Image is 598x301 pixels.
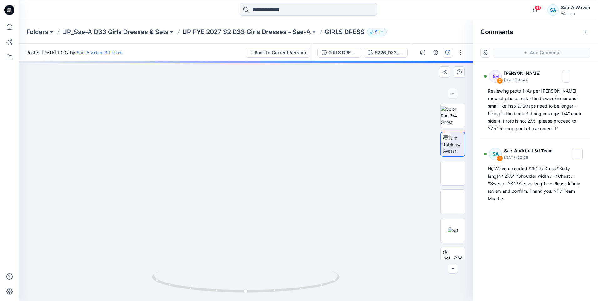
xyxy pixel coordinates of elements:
[367,28,387,36] button: 51
[444,254,462,265] span: XLSX
[535,5,541,10] span: 41
[497,78,503,84] div: 2
[375,49,403,56] div: S226_D33_WN_AOP_23
[364,48,408,58] button: S226_D33_WN_AOP_23
[493,48,590,58] button: Add Comment
[182,28,311,36] a: UP FYE 2027 S2 D33 Girls Dresses - Sae-A
[547,4,559,16] div: SA
[77,50,123,55] a: Sae-A Virtual 3d Team
[504,147,555,155] p: Sae-A Virtual 3d Team
[448,227,458,234] img: ref
[375,28,379,35] p: 51
[62,28,169,36] a: UP_Sae-A D33 Girls Dresses & Sets
[430,48,440,58] button: Details
[26,28,48,36] a: Folders
[489,148,502,160] div: SA
[443,135,465,154] img: Turn Table w/ Avatar
[561,4,590,11] div: Sae-A Woven
[504,155,555,161] p: [DATE] 20:26
[325,28,365,36] p: GIRLS DRESS
[488,165,583,202] div: Hi, We've uploaded S#Girls Dress *Body length : 27.5" *Shoulder width : - *Chest : - *Sweep : 28"...
[328,49,357,56] div: GIRLS DRESS_FULL COLORWAYS
[489,70,502,83] div: EH
[317,48,361,58] button: GIRLS DRESS_FULL COLORWAYS
[441,106,465,125] img: Color Run 3/4 Ghost
[504,69,545,77] p: [PERSON_NAME]
[26,49,123,56] span: Posted [DATE] 10:02 by
[246,48,310,58] button: Back to Current Version
[497,155,503,161] div: 1
[488,87,583,132] div: Reviewing proto 1. As per [PERSON_NAME] request please make the bows skinnier and small like insp...
[480,28,513,36] h2: Comments
[504,77,545,83] p: [DATE] 01:47
[561,11,590,16] div: Walmart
